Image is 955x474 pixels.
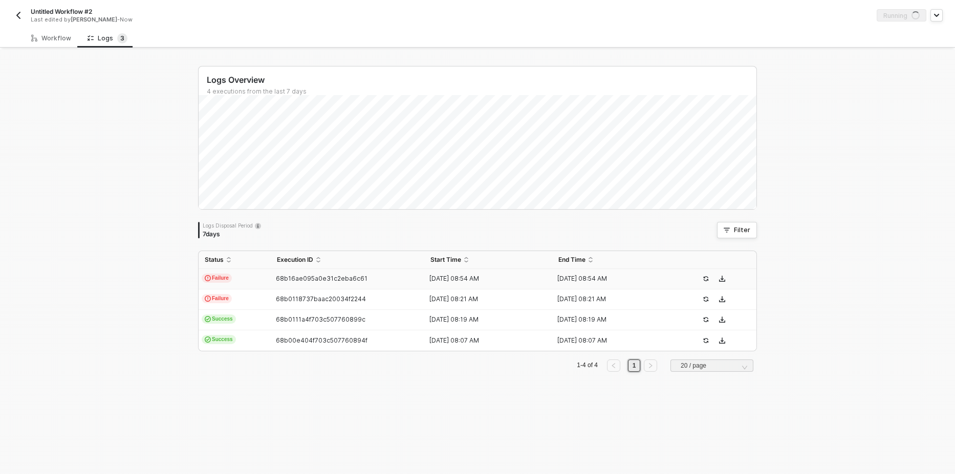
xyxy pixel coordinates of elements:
span: Success [202,314,236,324]
sup: 3 [117,33,127,43]
button: right [644,359,657,372]
div: Filter [734,226,750,234]
a: 1 [630,360,639,371]
span: Failure [202,274,232,283]
div: Logs [88,33,127,43]
span: 20 / page [681,358,747,373]
div: [DATE] 08:19 AM [552,315,672,324]
span: 68b0118737baac20034f2244 [276,295,366,303]
div: [DATE] 08:21 AM [552,295,672,303]
span: Status [205,256,224,264]
button: back [12,9,25,21]
div: Workflow [31,34,71,42]
th: End Time [552,251,680,269]
span: icon-download [719,296,725,302]
span: Execution ID [277,256,313,264]
span: icon-download [719,337,725,344]
span: icon-success-page [703,276,709,282]
div: Logs Disposal Period [203,222,261,229]
input: Page Size [677,360,747,371]
span: Failure [202,294,232,303]
span: icon-download [719,276,725,282]
li: Next Page [642,359,659,372]
th: Status [199,251,271,269]
span: 68b16ae095a0e31c2eba6c61 [276,275,367,282]
span: icon-exclamation [205,275,211,281]
span: icon-success-page [703,337,709,344]
button: Filter [717,222,757,238]
div: 7 days [203,230,261,238]
span: Success [202,335,236,344]
span: icon-cards [205,336,211,343]
span: [PERSON_NAME] [71,16,117,23]
div: Last edited by - Now [31,16,454,24]
div: [DATE] 08:54 AM [424,275,544,283]
button: left [607,359,620,372]
span: 68b0111a4f703c507760899c [276,315,365,323]
div: [DATE] 08:21 AM [424,295,544,303]
span: Start Time [430,256,461,264]
th: Execution ID [271,251,424,269]
div: Logs Overview [207,75,756,85]
div: [DATE] 08:19 AM [424,315,544,324]
button: Runningicon-loader [877,9,926,21]
span: 3 [120,34,124,42]
span: icon-success-page [703,296,709,302]
span: left [611,363,617,369]
span: 68b00e404f703c507760894f [276,336,367,344]
span: icon-cards [205,316,211,322]
img: back [14,11,23,19]
li: Previous Page [605,359,622,372]
span: right [647,363,654,369]
div: Page Size [670,359,753,376]
th: Start Time [424,251,552,269]
span: End Time [558,256,585,264]
li: 1 [628,359,640,372]
span: Untitled Workflow #2 [31,7,92,16]
div: 4 executions from the last 7 days [207,87,756,96]
span: icon-success-page [703,317,709,323]
div: [DATE] 08:07 AM [552,336,672,345]
span: icon-exclamation [205,296,211,302]
li: 1-4 of 4 [575,359,599,372]
span: icon-download [719,317,725,323]
div: [DATE] 08:07 AM [424,336,544,345]
div: [DATE] 08:54 AM [552,275,672,283]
